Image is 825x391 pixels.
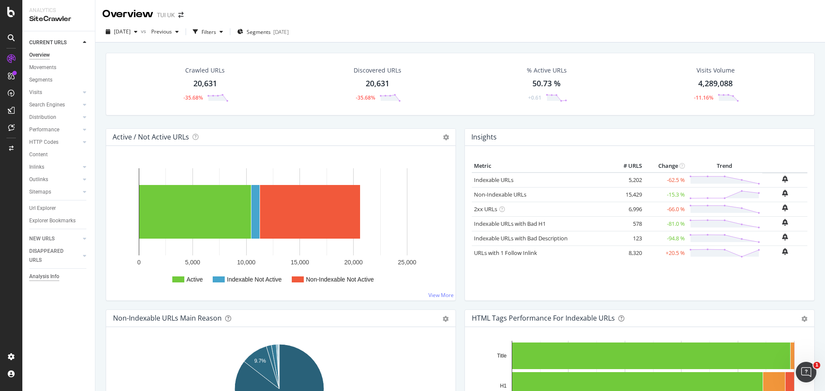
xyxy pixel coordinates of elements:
td: 123 [610,231,644,246]
div: bell-plus [782,204,788,211]
div: -35.68% [356,94,375,101]
text: 5,000 [185,259,200,266]
td: 6,996 [610,202,644,216]
td: 5,202 [610,173,644,188]
a: 2xx URLs [474,205,497,213]
div: Content [29,150,48,159]
text: H1 [500,383,507,389]
div: % Active URLs [527,66,567,75]
text: 25,000 [398,259,416,266]
td: -94.8 % [644,231,687,246]
a: Indexable URLs with Bad Description [474,234,568,242]
div: Crawled URLs [185,66,225,75]
div: [DATE] [273,28,289,36]
a: Segments [29,76,89,85]
div: HTTP Codes [29,138,58,147]
button: Previous [148,25,182,39]
div: bell-plus [782,190,788,197]
a: Url Explorer [29,204,89,213]
svg: A chart. [113,160,449,294]
a: Performance [29,125,80,134]
a: Analysis Info [29,272,89,281]
div: gear [801,316,807,322]
th: # URLS [610,160,644,173]
div: Analysis Info [29,272,59,281]
div: Segments [29,76,52,85]
div: Performance [29,125,59,134]
td: -81.0 % [644,216,687,231]
a: NEW URLS [29,234,80,243]
div: Outlinks [29,175,48,184]
text: 10,000 [237,259,256,266]
div: bell-plus [782,233,788,240]
th: Trend [687,160,762,173]
span: Previous [148,28,172,35]
div: +0.61 [528,94,541,101]
h4: Active / Not Active URLs [113,131,189,143]
a: Non-Indexable URLs [474,191,526,198]
button: [DATE] [102,25,141,39]
div: Discovered URLs [354,66,401,75]
text: 20,000 [344,259,363,266]
div: SiteCrawler [29,14,88,24]
td: -66.0 % [644,202,687,216]
div: TUI UK [157,11,175,19]
i: Options [443,134,449,140]
text: 15,000 [290,259,309,266]
a: URLs with 1 Follow Inlink [474,249,537,257]
div: bell-plus [782,176,788,182]
th: Change [644,160,687,173]
button: Filters [189,25,226,39]
span: vs [141,27,148,35]
div: gear [443,316,449,322]
iframe: Intercom live chat [796,362,816,382]
div: Overview [102,7,153,21]
a: Sitemaps [29,188,80,197]
span: 1 [813,362,820,369]
a: Indexable URLs [474,176,513,184]
td: -15.3 % [644,187,687,202]
a: Inlinks [29,163,80,172]
text: 0 [137,259,141,266]
div: 50.73 % [532,78,561,89]
span: 2025 Sep. 24th [114,28,131,35]
td: +20.5 % [644,246,687,260]
div: 20,631 [193,78,217,89]
div: bell-plus [782,248,788,255]
a: Indexable URLs with Bad H1 [474,220,546,227]
text: Active [186,276,203,283]
div: 20,631 [366,78,389,89]
div: 4,289,088 [698,78,733,89]
a: Movements [29,63,89,72]
div: -35.68% [183,94,203,101]
div: Visits [29,88,42,97]
a: Visits [29,88,80,97]
a: Search Engines [29,100,80,109]
div: Movements [29,63,56,72]
div: Non-Indexable URLs Main Reason [113,314,222,322]
div: arrow-right-arrow-left [178,12,183,18]
a: HTTP Codes [29,138,80,147]
a: View More [428,291,454,299]
div: -11.16% [694,94,713,101]
th: Metric [472,160,610,173]
div: Visits Volume [697,66,735,75]
a: Overview [29,51,89,60]
a: Distribution [29,113,80,122]
div: Search Engines [29,100,65,109]
div: bell-plus [782,219,788,226]
td: -62.5 % [644,173,687,188]
a: Outlinks [29,175,80,184]
div: NEW URLS [29,234,55,243]
div: HTML Tags Performance for Indexable URLs [472,314,615,322]
td: 15,429 [610,187,644,202]
td: 8,320 [610,246,644,260]
div: Sitemaps [29,188,51,197]
div: Overview [29,51,50,60]
div: Explorer Bookmarks [29,216,76,225]
text: Title [497,353,507,359]
div: Distribution [29,113,56,122]
text: Indexable Not Active [227,276,282,283]
text: Non-Indexable Not Active [306,276,374,283]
